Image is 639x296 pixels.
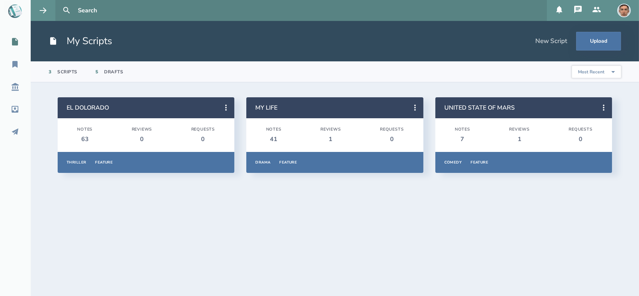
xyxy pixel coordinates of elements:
[132,127,152,132] div: Reviews
[617,4,631,17] img: user_1756948650-crop.jpg
[255,160,270,165] div: Drama
[509,127,530,132] div: Reviews
[191,127,215,132] div: Requests
[67,104,109,112] a: EL DOLORADO
[191,135,215,143] div: 0
[77,135,92,143] div: 63
[58,69,78,75] div: Scripts
[49,69,52,75] div: 3
[444,104,515,112] a: UNITED STATE OF MARS
[569,127,592,132] div: Requests
[455,135,470,143] div: 7
[255,104,277,112] a: MY LIFE
[471,160,488,165] div: Feature
[49,34,112,48] h1: My Scripts
[104,69,124,75] div: Drafts
[320,135,341,143] div: 1
[509,135,530,143] div: 1
[266,135,282,143] div: 41
[95,69,98,75] div: 5
[569,135,592,143] div: 0
[132,135,152,143] div: 0
[380,135,404,143] div: 0
[279,160,297,165] div: Feature
[320,127,341,132] div: Reviews
[455,127,470,132] div: Notes
[444,160,462,165] div: Comedy
[535,37,567,45] div: New Script
[576,32,621,51] button: Upload
[77,127,92,132] div: Notes
[67,160,86,165] div: Thriller
[380,127,404,132] div: Requests
[266,127,282,132] div: Notes
[95,160,113,165] div: Feature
